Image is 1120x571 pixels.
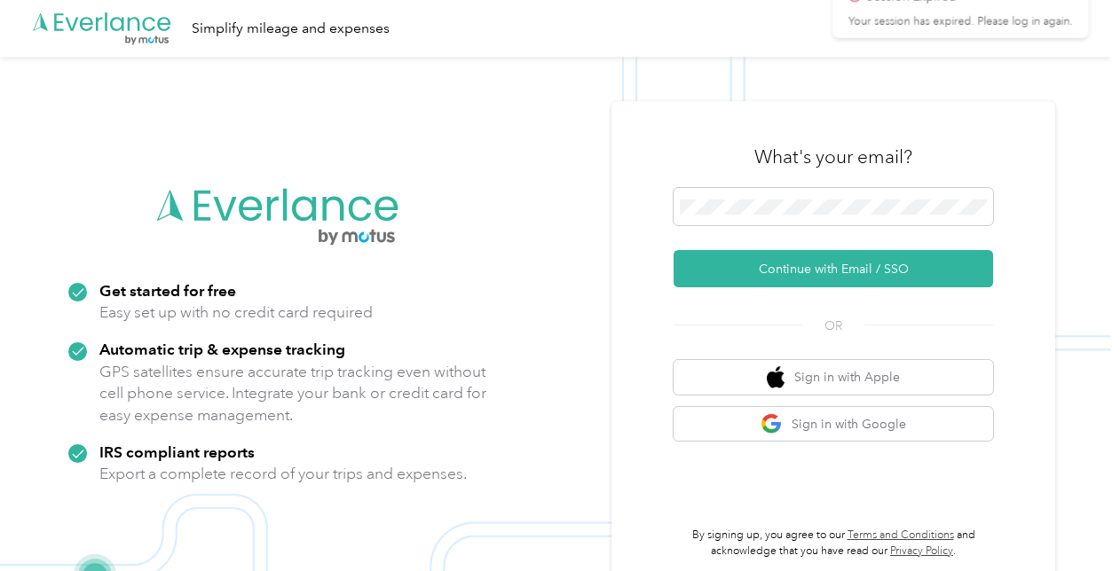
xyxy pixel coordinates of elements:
[848,528,954,542] a: Terms and Conditions
[99,442,255,461] strong: IRS compliant reports
[99,340,345,358] strong: Automatic trip & expense tracking
[761,413,783,435] img: google logo
[192,18,390,40] div: Simplify mileage and expenses
[99,281,236,300] strong: Get started for free
[890,544,953,558] a: Privacy Policy
[854,25,1061,47] p: Session Expired
[674,407,993,442] button: google logoSign in with Google
[674,528,993,559] p: By signing up, you agree to our and acknowledge that you have read our .
[99,301,373,324] p: Easy set up with no credit card required
[833,56,1088,72] p: Your session has expired. Please log in again.
[754,145,912,169] h3: What's your email?
[1021,472,1120,571] iframe: Everlance-gr Chat Button Frame
[802,317,864,335] span: OR
[99,361,487,426] p: GPS satellites ensure accurate trip tracking even without cell phone service. Integrate your bank...
[767,366,785,388] img: apple logo
[674,250,993,287] button: Continue with Email / SSO
[674,360,993,395] button: apple logoSign in with Apple
[99,463,467,485] p: Export a complete record of your trips and expenses.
